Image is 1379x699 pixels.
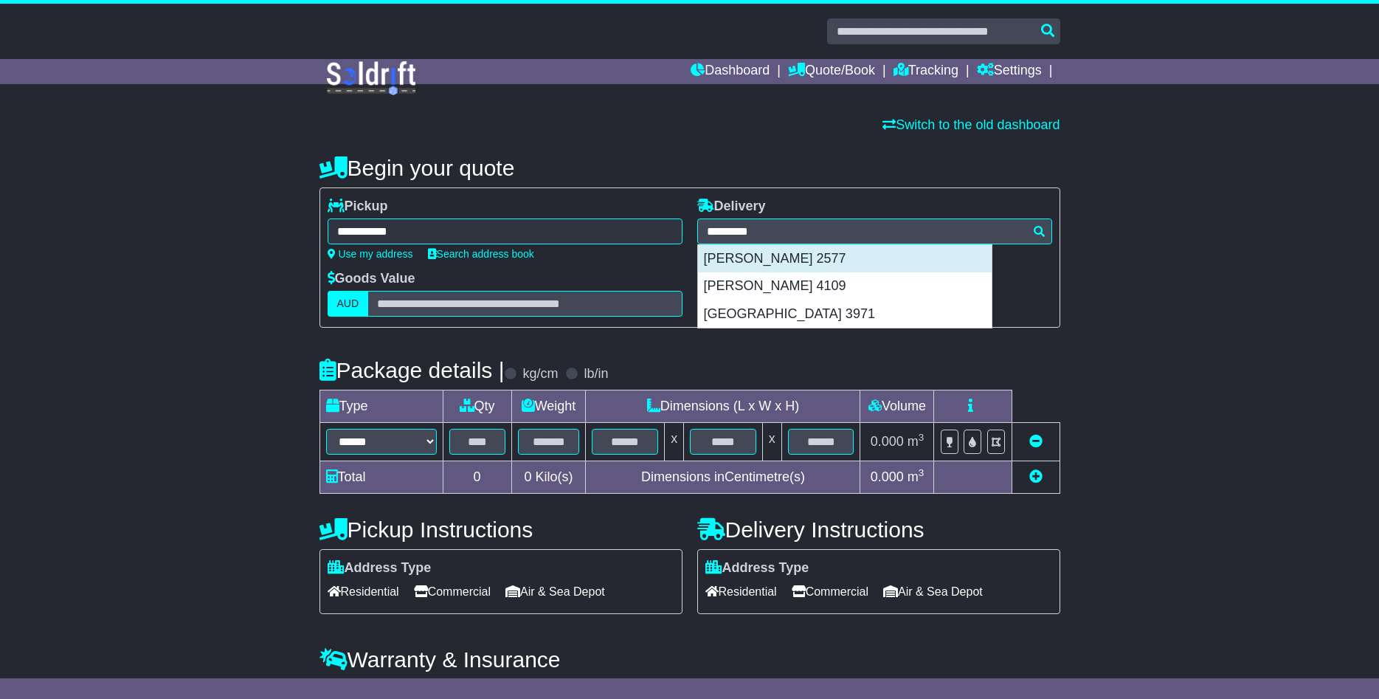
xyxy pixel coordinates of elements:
span: 0 [524,469,531,484]
td: x [665,423,684,461]
h4: Package details | [319,358,505,382]
a: Remove this item [1029,434,1043,449]
sup: 3 [919,467,924,478]
td: Dimensions in Centimetre(s) [586,461,860,494]
typeahead: Please provide city [697,218,1052,244]
div: [GEOGRAPHIC_DATA] 3971 [698,300,992,328]
sup: 3 [919,432,924,443]
span: Air & Sea Depot [883,580,983,603]
h4: Begin your quote [319,156,1060,180]
label: lb/in [584,366,608,382]
a: Settings [977,59,1042,84]
a: Quote/Book [788,59,875,84]
span: 0.000 [871,469,904,484]
label: Pickup [328,199,388,215]
span: Commercial [792,580,868,603]
td: 0 [443,461,511,494]
label: Address Type [705,560,809,576]
td: Kilo(s) [511,461,586,494]
td: Qty [443,390,511,423]
span: Commercial [414,580,491,603]
span: 0.000 [871,434,904,449]
div: [PERSON_NAME] 4109 [698,272,992,300]
div: [PERSON_NAME] 2577 [698,245,992,273]
span: Residential [328,580,399,603]
h4: Warranty & Insurance [319,647,1060,672]
td: Volume [860,390,934,423]
span: Air & Sea Depot [505,580,605,603]
label: AUD [328,291,369,317]
a: Use my address [328,248,413,260]
span: Residential [705,580,777,603]
label: Goods Value [328,271,415,287]
td: Weight [511,390,586,423]
a: Tracking [894,59,958,84]
td: Dimensions (L x W x H) [586,390,860,423]
label: Address Type [328,560,432,576]
a: Dashboard [691,59,770,84]
td: Type [319,390,443,423]
a: Switch to the old dashboard [882,117,1060,132]
td: x [762,423,781,461]
span: m [908,469,924,484]
a: Add new item [1029,469,1043,484]
h4: Delivery Instructions [697,517,1060,542]
h4: Pickup Instructions [319,517,682,542]
a: Search address book [428,248,534,260]
td: Total [319,461,443,494]
label: Delivery [697,199,766,215]
label: kg/cm [522,366,558,382]
span: m [908,434,924,449]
